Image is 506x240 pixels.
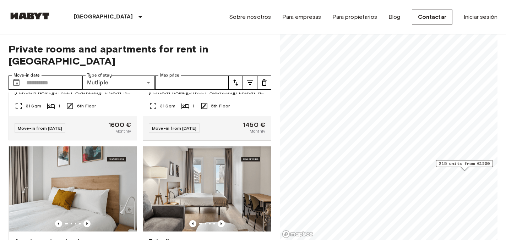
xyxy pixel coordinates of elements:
span: Monthly [250,128,265,134]
div: Map marker [436,160,493,171]
button: tune [257,76,271,90]
a: Para propietarios [332,13,377,21]
a: Iniciar sesión [464,13,497,21]
span: Move-in from [DATE] [152,125,196,131]
span: Move-in from [DATE] [18,125,62,131]
a: Mapbox logo [282,230,313,238]
span: [PERSON_NAME][STREET_ADDRESS][PERSON_NAME][PERSON_NAME] [15,89,131,96]
label: Type of stay [87,72,112,78]
span: 31 Sqm [160,103,175,109]
label: Max price [160,72,179,78]
img: Marketing picture of unit ES-15-102-324-001 [143,146,271,231]
a: Contactar [412,10,452,24]
span: [PERSON_NAME][STREET_ADDRESS][PERSON_NAME][PERSON_NAME] [149,89,265,96]
a: Blog [388,13,401,21]
span: Monthly [115,128,131,134]
img: Marketing picture of unit ES-15-102-404-001 [9,146,137,231]
button: tune [243,76,257,90]
a: Sobre nosotros [229,13,271,21]
span: 31 Sqm [26,103,41,109]
span: 1 [192,103,194,109]
a: Para empresas [282,13,321,21]
span: 6th Floor [77,103,96,109]
button: Previous image [189,220,196,227]
span: 5th Floor [211,103,230,109]
img: Habyt [9,12,51,19]
span: 1600 € [109,122,131,128]
button: Previous image [218,220,225,227]
span: 215 units from €1200 [439,160,490,167]
span: 1 [58,103,60,109]
span: 1450 € [243,122,265,128]
button: Choose date [9,76,23,90]
span: Private rooms and apartments for rent in [GEOGRAPHIC_DATA] [9,43,271,67]
button: Previous image [55,220,62,227]
div: Mutliple [82,76,156,90]
button: tune [229,76,243,90]
label: Move-in date [13,72,40,78]
button: Previous image [83,220,91,227]
p: [GEOGRAPHIC_DATA] [74,13,133,21]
